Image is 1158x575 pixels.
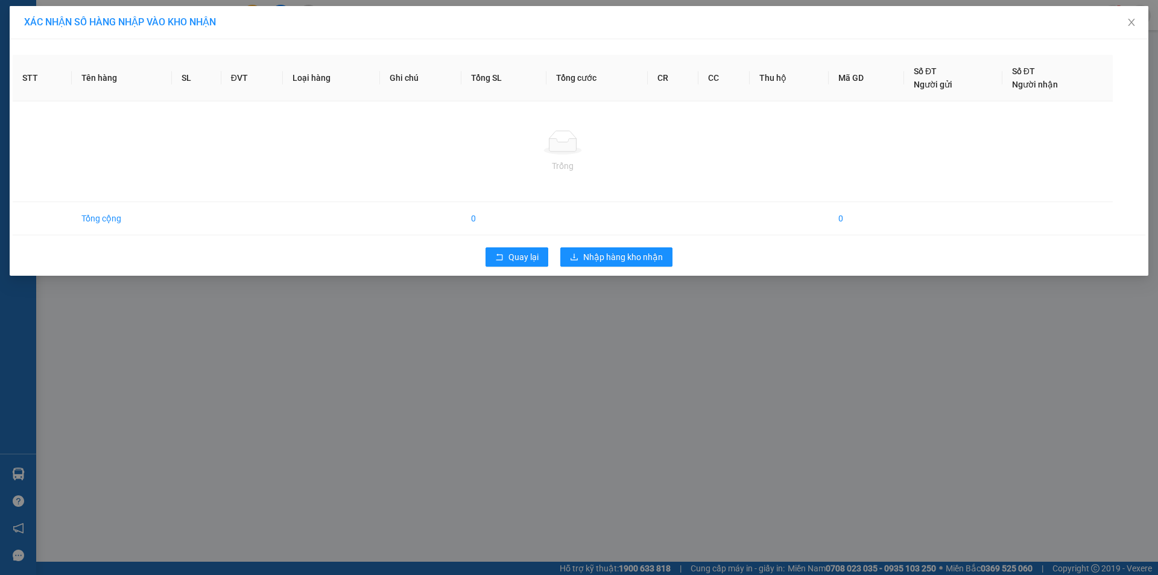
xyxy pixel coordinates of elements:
span: Nhập hàng kho nhận [583,250,663,264]
th: Tổng cước [546,55,648,101]
th: Tổng SL [461,55,546,101]
th: Mã GD [829,55,904,101]
td: 0 [829,202,904,235]
th: SL [172,55,221,101]
th: Ghi chú [380,55,462,101]
th: Thu hộ [750,55,828,101]
button: rollbackQuay lại [486,247,548,267]
th: STT [13,55,72,101]
th: Loại hàng [283,55,380,101]
span: Số ĐT [1012,66,1035,76]
th: CR [648,55,699,101]
th: ĐVT [221,55,283,101]
span: Người gửi [914,80,952,89]
div: Trống [22,159,1103,173]
span: Quay lại [508,250,539,264]
th: CC [698,55,750,101]
span: rollback [495,253,504,262]
span: close [1127,17,1136,27]
th: Tên hàng [72,55,172,101]
td: Tổng cộng [72,202,172,235]
td: 0 [461,202,546,235]
button: Close [1115,6,1148,40]
span: download [570,253,578,262]
span: Số ĐT [914,66,937,76]
button: downloadNhập hàng kho nhận [560,247,672,267]
span: XÁC NHẬN SỐ HÀNG NHẬP VÀO KHO NHẬN [24,16,216,28]
span: Người nhận [1012,80,1058,89]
